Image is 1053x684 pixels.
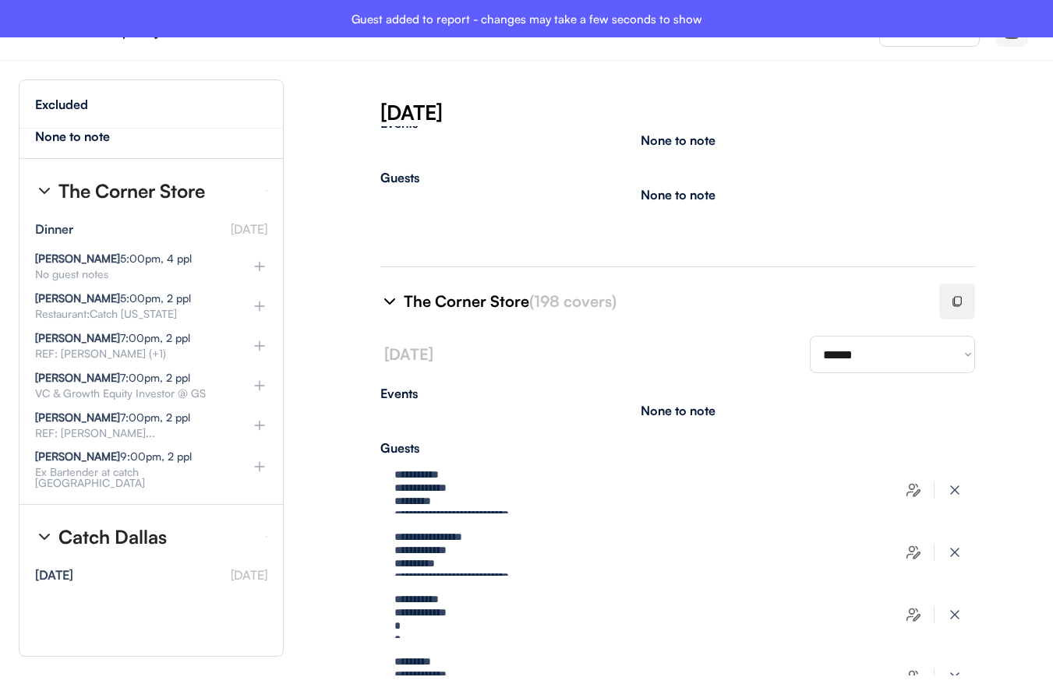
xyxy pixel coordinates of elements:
img: users-edit.svg [906,607,921,622]
img: plus%20%281%29.svg [252,259,267,274]
img: x-close%20%283%29.svg [947,607,963,622]
div: No guest notes [35,269,227,280]
div: 7:00pm, 2 ppl [35,333,190,344]
div: Restaurant:Catch [US_STATE] [35,309,227,319]
img: x-close%20%283%29.svg [947,545,963,560]
div: Guests [380,442,975,454]
div: Guests [380,171,975,184]
img: plus%20%281%29.svg [252,298,267,314]
img: plus%20%281%29.svg [252,338,267,354]
img: users-edit.svg [906,482,921,498]
font: [DATE] [384,344,433,364]
div: 7:00pm, 2 ppl [35,412,190,423]
strong: [PERSON_NAME] [35,371,120,384]
div: Events [380,387,975,400]
div: [DATE] [35,569,73,581]
div: [DATE] [380,98,1053,126]
div: Excluded [35,98,88,111]
div: Catch Dallas [58,527,167,546]
img: plus%20%281%29.svg [252,459,267,474]
img: chevron-right%20%281%29.svg [35,182,54,200]
div: Ex Bartender at catch [GEOGRAPHIC_DATA] [35,467,227,488]
font: [DATE] [231,221,267,237]
img: plus%20%281%29.svg [252,378,267,393]
div: Events [380,117,975,129]
div: 5:00pm, 4 ppl [35,253,192,264]
div: The Corner Store [58,182,205,200]
div: None to note [641,134,716,146]
div: None to note [641,404,716,417]
img: x-close%20%283%29.svg [947,482,963,498]
img: chevron-right%20%281%29.svg [35,527,54,546]
img: chevron-right%20%281%29.svg [380,292,399,311]
font: (198 covers) [529,291,617,311]
font: [DATE] [231,567,267,583]
div: Dinner [35,223,73,235]
img: plus%20%281%29.svg [252,418,267,433]
strong: [PERSON_NAME] [35,252,120,265]
strong: [PERSON_NAME] [35,411,120,424]
div: REF: [PERSON_NAME] (+1) [35,348,227,359]
div: None to note [641,189,716,201]
img: users-edit.svg [906,545,921,560]
div: VC & Growth Equity Investor @ GS [35,388,227,399]
strong: [PERSON_NAME] [35,331,120,344]
div: REF: [PERSON_NAME]... [35,428,227,439]
div: None to note [35,130,139,143]
div: 5:00pm, 2 ppl [35,293,191,304]
strong: [PERSON_NAME] [35,291,120,305]
div: 9:00pm, 2 ppl [35,451,192,462]
strong: [PERSON_NAME] [35,450,120,463]
div: The Corner Store [404,291,920,312]
div: 7:00pm, 2 ppl [35,372,190,383]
